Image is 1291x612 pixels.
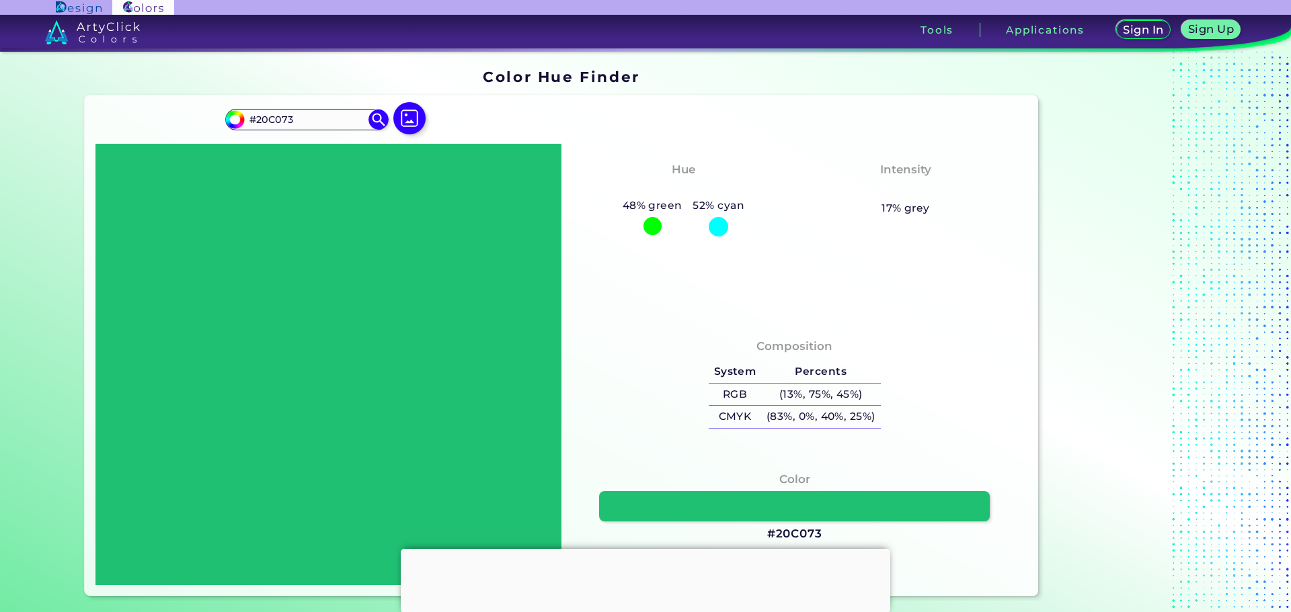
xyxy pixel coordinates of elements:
[483,67,639,87] h1: Color Hue Finder
[401,549,890,609] iframe: Advertisement
[761,361,880,383] h5: Percents
[617,197,688,214] h5: 48% green
[56,1,101,14] img: ArtyClick Design logo
[1044,64,1212,601] iframe: Advertisement
[688,197,750,214] h5: 52% cyan
[779,470,810,489] h4: Color
[761,384,880,406] h5: (13%, 75%, 45%)
[880,160,931,179] h4: Intensity
[368,110,389,130] img: icon search
[244,110,369,128] input: type color..
[870,181,941,198] h3: Moderate
[641,181,726,198] h3: Green-Cyan
[761,406,880,428] h5: (83%, 0%, 40%, 25%)
[882,200,930,217] h5: 17% grey
[1119,21,1169,38] a: Sign In
[1006,25,1085,35] h3: Applications
[1184,21,1237,38] a: Sign Up
[672,160,695,179] h4: Hue
[767,526,822,542] h3: #20C073
[709,384,761,406] h5: RGB
[709,406,761,428] h5: CMYK
[756,337,832,356] h4: Composition
[393,102,426,134] img: icon picture
[921,25,953,35] h3: Tools
[1125,25,1161,35] h5: Sign In
[45,20,140,44] img: logo_artyclick_colors_white.svg
[1190,24,1232,34] h5: Sign Up
[709,361,761,383] h5: System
